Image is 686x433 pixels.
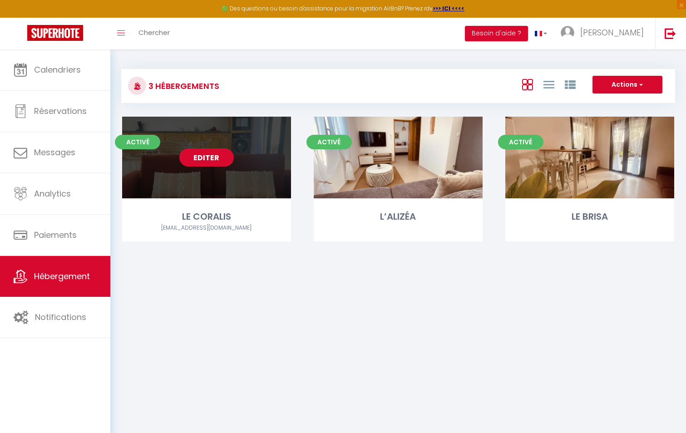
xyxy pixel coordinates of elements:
img: ... [561,26,574,39]
div: LE BRISA [505,210,674,224]
span: Paiements [34,229,77,241]
div: LE CORALIS [122,210,291,224]
a: Chercher [132,18,177,49]
span: [PERSON_NAME] [580,27,644,38]
button: Besoin d'aide ? [465,26,528,41]
span: Hébergement [34,271,90,282]
span: Calendriers [34,64,81,75]
span: Messages [34,147,75,158]
span: Analytics [34,188,71,199]
a: >>> ICI <<<< [433,5,464,12]
button: Actions [592,76,662,94]
img: logout [665,28,676,39]
span: Chercher [138,28,170,37]
span: Notifications [35,311,86,323]
div: Airbnb [122,224,291,232]
span: Réservations [34,105,87,117]
span: Activé [115,135,160,149]
a: Editer [179,148,234,167]
a: Vue en Liste [543,77,554,92]
a: Vue en Box [522,77,533,92]
div: L’ALIZÉA [314,210,483,224]
h3: 3 Hébergements [146,76,219,96]
a: Vue par Groupe [565,77,576,92]
span: Activé [306,135,352,149]
span: Activé [498,135,543,149]
img: Super Booking [27,25,83,41]
a: ... [PERSON_NAME] [554,18,655,49]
